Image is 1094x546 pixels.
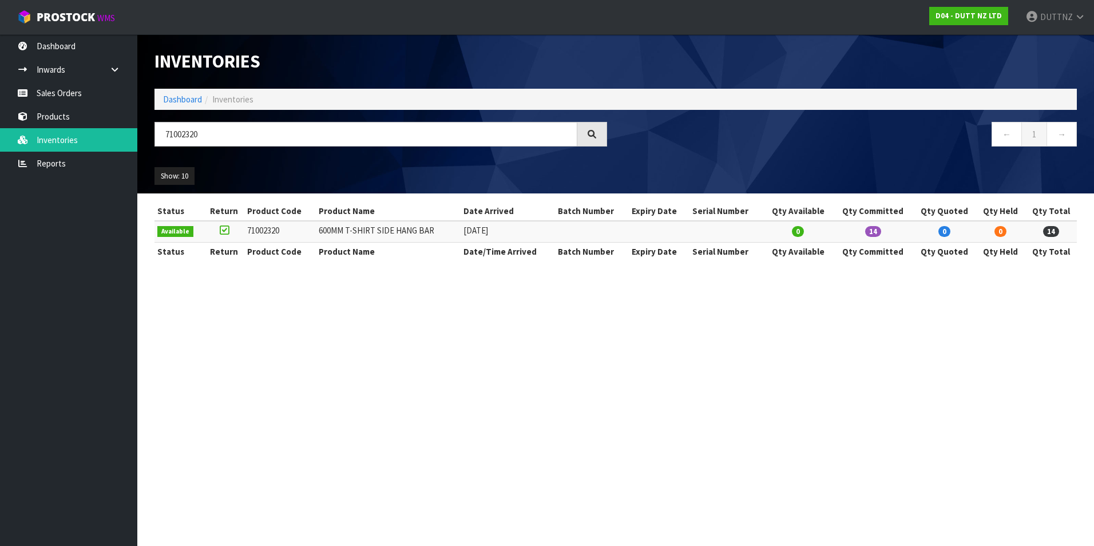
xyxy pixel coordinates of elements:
th: Qty Committed [833,202,913,220]
th: Product Code [244,202,316,220]
th: Serial Number [689,202,763,220]
th: Expiry Date [629,202,689,220]
th: Return [204,202,244,220]
strong: D04 - DUTT NZ LTD [936,11,1002,21]
span: 14 [865,226,881,237]
th: Qty Total [1025,243,1077,261]
span: 0 [792,226,804,237]
h1: Inventories [154,52,607,72]
button: Show: 10 [154,167,195,185]
a: → [1047,122,1077,147]
th: Qty Held [976,243,1025,261]
span: 0 [938,226,950,237]
input: Search inventories [154,122,577,147]
th: Qty Quoted [913,243,976,261]
th: Expiry Date [629,243,689,261]
th: Product Name [316,202,461,220]
span: Inventories [212,94,253,105]
span: 14 [1043,226,1059,237]
th: Status [154,202,204,220]
th: Batch Number [555,202,629,220]
th: Qty Held [976,202,1025,220]
th: Status [154,243,204,261]
th: Qty Total [1025,202,1077,220]
th: Qty Available [763,202,833,220]
img: cube-alt.png [17,10,31,24]
td: 71002320 [244,221,316,243]
th: Return [204,243,244,261]
th: Date/Time Arrived [461,243,555,261]
a: Dashboard [163,94,202,105]
nav: Page navigation [624,122,1077,150]
th: Product Name [316,243,461,261]
th: Qty Available [763,243,833,261]
td: [DATE] [461,221,555,243]
th: Qty Quoted [913,202,976,220]
th: Product Code [244,243,316,261]
a: 1 [1021,122,1047,147]
span: DUTTNZ [1040,11,1073,22]
th: Qty Committed [833,243,913,261]
th: Serial Number [689,243,763,261]
small: WMS [97,13,115,23]
td: 600MM T-SHIRT SIDE HANG BAR [316,221,461,243]
th: Date Arrived [461,202,555,220]
span: 0 [994,226,1006,237]
span: Available [157,226,193,238]
span: ProStock [37,10,95,25]
th: Batch Number [555,243,629,261]
a: ← [992,122,1022,147]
